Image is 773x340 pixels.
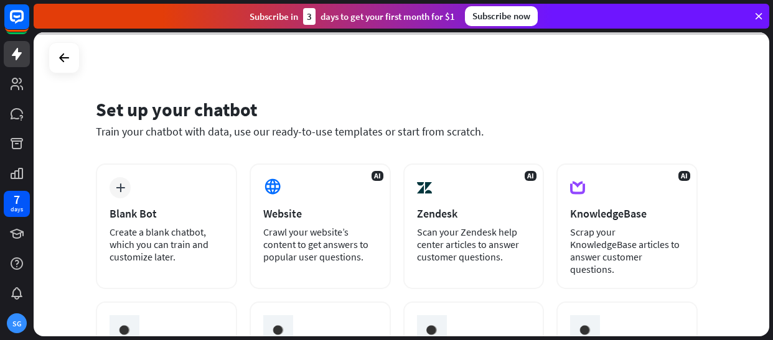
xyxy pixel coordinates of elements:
div: 7 [14,194,20,205]
div: Subscribe in days to get your first month for $1 [250,8,455,25]
div: Subscribe now [465,6,538,26]
div: SG [7,313,27,333]
div: days [11,205,23,214]
a: 7 days [4,191,30,217]
div: 3 [303,8,316,25]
